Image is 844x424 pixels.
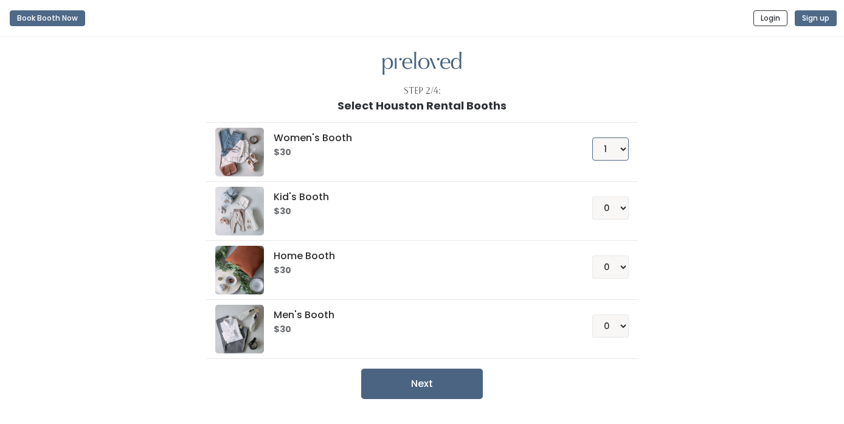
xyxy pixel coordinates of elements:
div: Step 2/4: [404,85,441,97]
img: preloved logo [215,305,264,353]
button: Login [753,10,787,26]
img: preloved logo [215,246,264,294]
img: preloved logo [382,52,462,75]
button: Sign up [795,10,837,26]
button: Book Booth Now [10,10,85,26]
a: Book Booth Now [10,5,85,32]
h5: Home Booth [274,251,562,262]
h6: $30 [274,325,562,335]
h5: Women's Booth [274,133,562,144]
img: preloved logo [215,187,264,235]
h1: Select Houston Rental Booths [337,100,507,112]
img: preloved logo [215,128,264,176]
button: Next [361,369,483,399]
h6: $30 [274,266,562,276]
h6: $30 [274,148,562,158]
h5: Kid's Booth [274,192,562,203]
h6: $30 [274,207,562,217]
h5: Men's Booth [274,310,562,321]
